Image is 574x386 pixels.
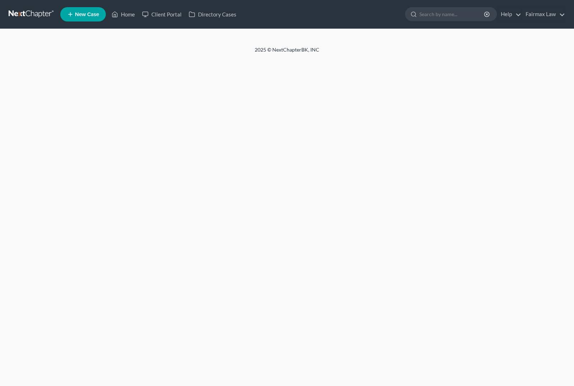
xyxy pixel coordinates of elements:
[419,8,485,21] input: Search by name...
[83,46,491,59] div: 2025 © NextChapterBK, INC
[522,8,565,21] a: Fairmax Law
[75,12,99,17] span: New Case
[108,8,138,21] a: Home
[185,8,240,21] a: Directory Cases
[138,8,185,21] a: Client Portal
[497,8,521,21] a: Help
